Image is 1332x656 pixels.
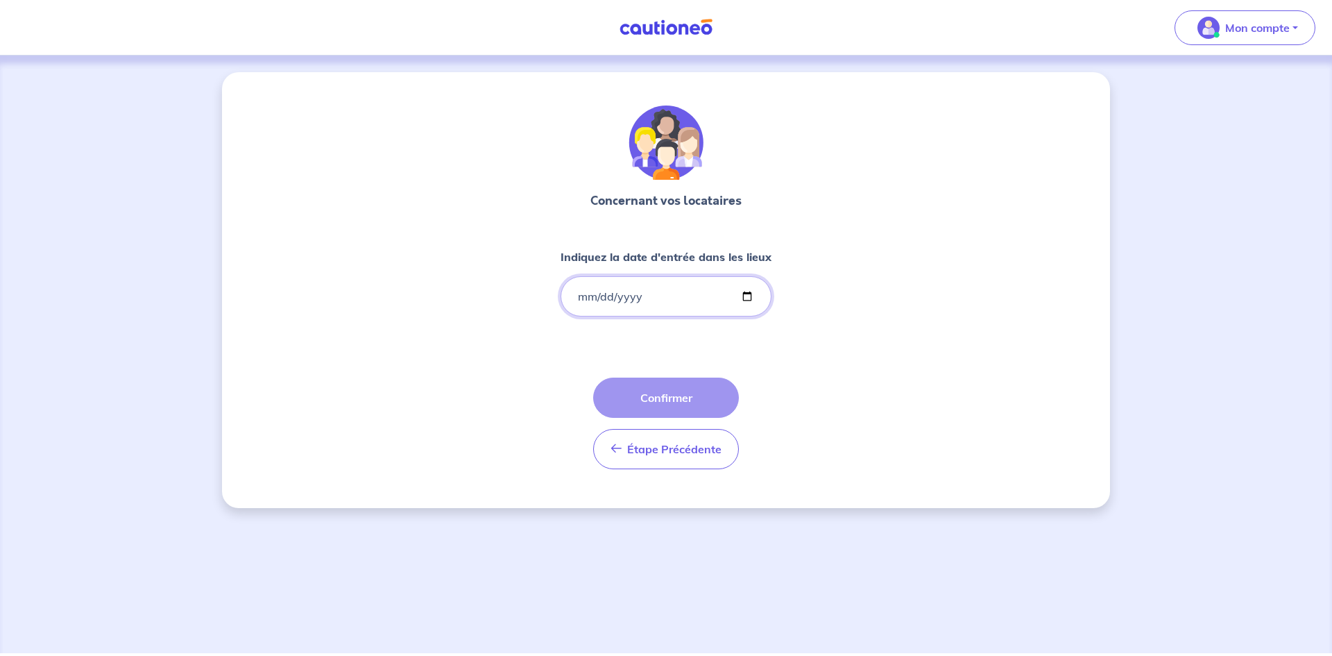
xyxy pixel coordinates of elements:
p: Concernant vos locataires [590,192,742,210]
strong: Indiquez la date d'entrée dans les lieux [561,250,771,264]
img: illu_tenants.svg [629,106,703,180]
p: Mon compte [1225,19,1290,36]
img: Cautioneo [614,19,718,36]
button: Étape Précédente [593,429,739,469]
button: illu_account_valid_menu.svgMon compte [1175,10,1315,45]
span: Étape Précédente [627,442,721,456]
input: lease-signed-date-placeholder [561,276,771,317]
img: illu_account_valid_menu.svg [1197,17,1220,39]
